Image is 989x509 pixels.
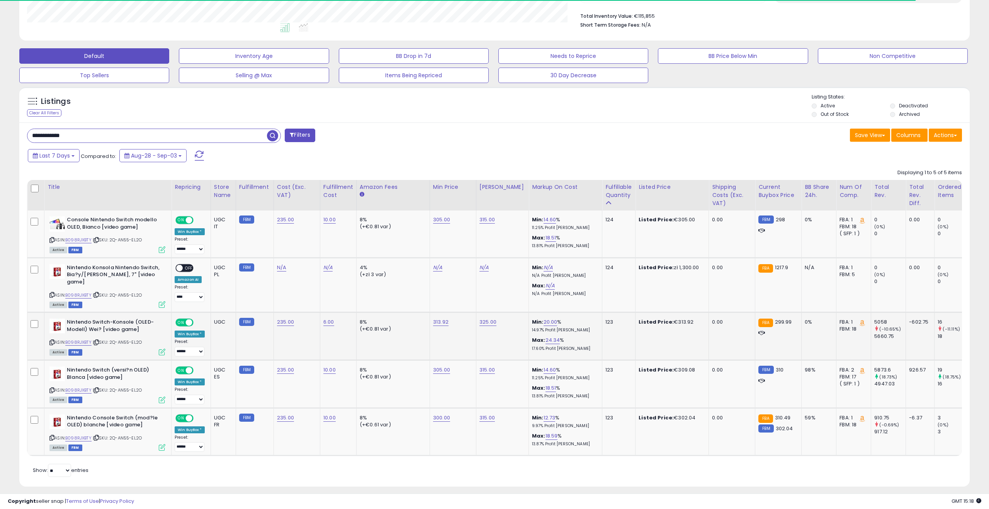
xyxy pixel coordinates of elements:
[179,48,329,64] button: Inventory Age
[896,131,921,139] span: Columns
[67,264,161,288] b: Nintendo Konsola Nintendo Switch, Bia?y/[PERSON_NAME], 7" [video game]
[39,152,70,159] span: Last 7 Days
[532,243,596,249] p: 13.81% Profit [PERSON_NAME]
[544,264,553,271] a: N/A
[639,264,674,271] b: Listed Price:
[532,366,544,373] b: Min:
[879,374,897,380] small: (18.73%)
[775,264,788,271] span: 1217.9
[642,21,651,29] span: N/A
[176,415,186,421] span: ON
[775,414,791,421] span: 310.49
[712,216,749,223] div: 0.00
[498,48,648,64] button: Needs to Reprice
[49,445,67,451] span: All listings currently available for purchase on Amazon
[605,319,629,326] div: 123
[33,467,88,474] span: Show: entries
[67,319,161,335] b: Nintendo Switch-Konsole (OLED-Modell) Wei? [video game]
[360,216,424,223] div: 8%
[81,153,116,160] span: Compared to:
[839,264,865,271] div: FBA: 1
[938,216,969,223] div: 0
[49,319,65,333] img: 41R5jLui7GL._SL40_.jpg
[805,264,830,271] div: N/A
[360,223,424,230] div: (+€0.81 var)
[277,183,317,199] div: Cost (Exc. VAT)
[532,375,596,381] p: 11.25% Profit [PERSON_NAME]
[545,336,560,344] a: 24.34
[658,48,808,64] button: BB Price Below Min
[712,319,749,326] div: 0.00
[712,414,749,421] div: 0.00
[874,183,902,199] div: Total Rev.
[938,366,969,373] div: 19
[605,183,632,199] div: Fulfillable Quantity
[909,216,928,223] div: 0.00
[479,414,495,422] a: 315.00
[323,414,336,422] a: 10.00
[639,319,703,326] div: €313.92
[938,319,969,326] div: 16
[360,414,424,421] div: 8%
[532,318,544,326] b: Min:
[214,264,230,278] div: UGC PL
[277,414,294,422] a: 235.00
[433,216,450,224] a: 305.00
[545,234,556,242] a: 18.51
[360,373,424,380] div: (+€0.81 var)
[544,216,556,224] a: 14.60
[192,367,205,374] span: OFF
[639,183,705,191] div: Listed Price
[479,264,489,271] a: N/A
[49,264,165,307] div: ASIN:
[839,230,865,237] div: ( SFP: 1 )
[879,326,901,332] small: (-10.65%)
[27,109,61,117] div: Clear All Filters
[93,387,142,393] span: | SKU: 2Q-AN55-EL2O
[532,216,596,231] div: %
[277,264,286,271] a: N/A
[532,327,596,333] p: 14.97% Profit [PERSON_NAME]
[899,111,920,117] label: Archived
[41,96,71,107] h5: Listings
[277,366,294,374] a: 235.00
[839,366,865,373] div: FBA: 2
[48,183,168,191] div: Title
[545,432,558,440] a: 18.59
[498,68,648,83] button: 30 Day Decrease
[214,216,230,230] div: UGC IT
[67,366,161,383] b: Nintendo Switch (versi?n OLED) Blanca [video game]
[479,366,495,374] a: 315.00
[19,48,169,64] button: Default
[214,366,230,380] div: UGC ES
[909,319,928,326] div: -602.75
[805,366,830,373] div: 98%
[938,422,948,428] small: (0%)
[176,319,186,326] span: ON
[183,265,195,271] span: OFF
[323,366,336,374] a: 10.00
[277,216,294,224] a: 235.00
[65,292,92,299] a: B098RJXBTY
[839,326,865,333] div: FBM: 18
[360,191,364,198] small: Amazon Fees.
[433,264,442,271] a: N/A
[49,302,67,308] span: All listings currently available for purchase on Amazon
[68,349,82,356] span: FBM
[879,422,899,428] small: (-0.69%)
[339,48,489,64] button: BB Drop in 7d
[639,414,674,421] b: Listed Price:
[214,183,233,199] div: Store Name
[818,48,968,64] button: Non Competitive
[49,247,67,253] span: All listings currently available for purchase on Amazon
[532,384,545,392] b: Max:
[758,319,773,327] small: FBA
[532,273,596,278] p: N/A Profit [PERSON_NAME]
[758,366,773,374] small: FBM
[360,421,424,428] div: (+€0.61 var)
[874,333,906,340] div: 5660.75
[805,216,830,223] div: 0%
[532,183,599,191] div: Markup on Cost
[532,414,596,429] div: %
[19,68,169,83] button: Top Sellers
